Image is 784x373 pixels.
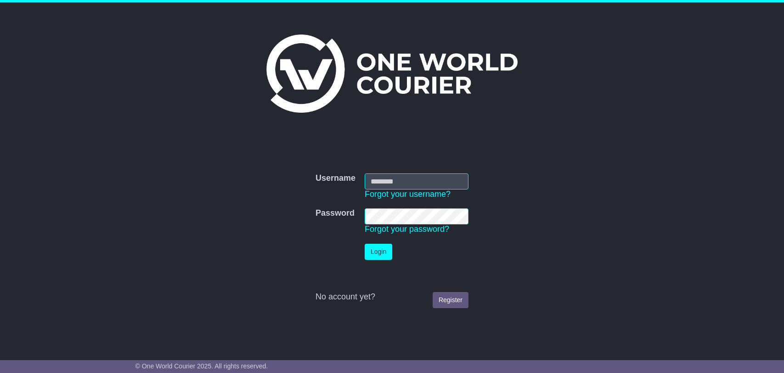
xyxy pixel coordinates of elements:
[316,292,468,302] div: No account yet?
[316,173,355,184] label: Username
[433,292,468,308] a: Register
[365,189,451,199] a: Forgot your username?
[365,244,392,260] button: Login
[365,224,449,234] a: Forgot your password?
[135,362,268,370] span: © One World Courier 2025. All rights reserved.
[266,34,517,113] img: One World
[316,208,355,218] label: Password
